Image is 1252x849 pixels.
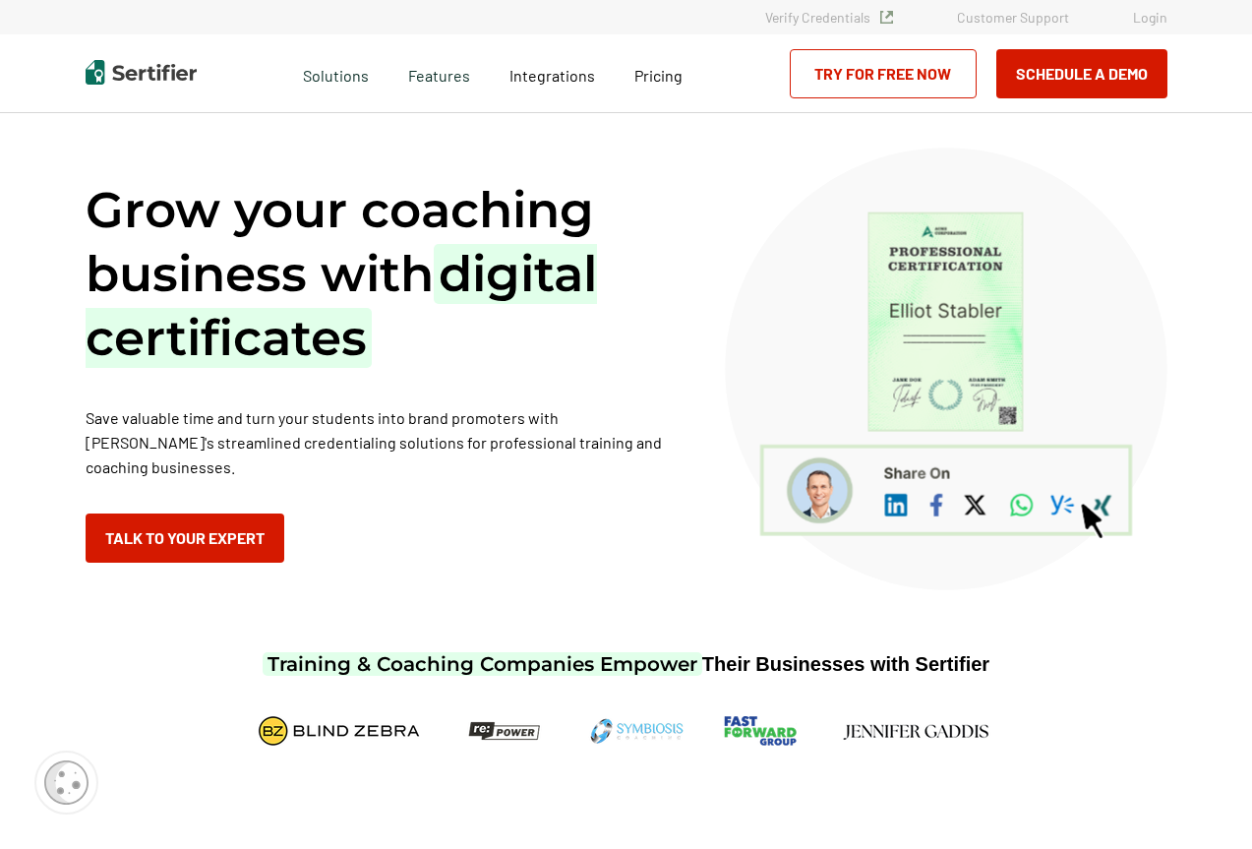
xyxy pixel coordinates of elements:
[509,61,595,86] a: Integrations
[303,61,369,86] span: Solutions
[634,61,683,86] a: Pricing
[459,716,549,746] img: Re Power
[836,716,995,746] img: Jennifer Gaddis
[408,61,470,86] span: Features
[86,178,676,370] h1: Grow your coaching business with
[957,9,1069,26] a: Customer Support
[86,60,197,85] img: Sertifier | Digital Credentialing Platform
[263,652,702,676] span: Training & Coaching Companies Empower
[880,11,893,24] img: Verified
[263,652,989,677] p: Their Businesses with Sertifier
[724,716,797,746] img: Fast Forward Group
[890,303,1001,318] g: Elliot Stabler
[44,760,89,805] img: Cookie Popup Icon
[86,514,284,563] button: Talk to your expert
[790,49,977,98] a: Try for Free Now
[765,9,893,26] a: Verify Credentials
[953,426,1039,434] g: jenny@acmemail.com
[86,405,676,479] p: Save valuable time and turn your students into brand promoters with [PERSON_NAME]'s streamlined c...
[258,716,420,746] img: Blind Zebra
[634,66,683,85] span: Pricing
[1133,9,1167,26] a: Login
[1154,755,1252,849] iframe: Chat Widget
[588,716,685,746] img: Symbiosis Coaching
[996,49,1167,98] button: Schedule a Demo
[509,66,595,85] span: Integrations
